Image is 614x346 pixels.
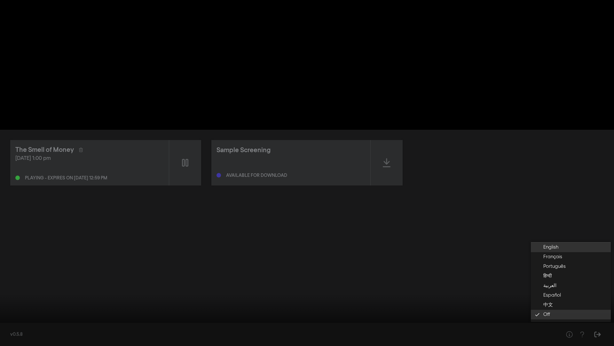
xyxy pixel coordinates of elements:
span: Français [543,253,562,261]
button: Français [531,252,611,262]
button: Português [531,262,611,271]
span: हिन्दी [543,273,552,280]
button: العربية [531,281,611,291]
div: v0.5.8 [10,331,550,338]
span: English [543,244,558,251]
button: Español [531,291,611,300]
button: Sign Out [591,328,604,341]
button: Help [563,328,576,341]
i: done [533,312,543,317]
button: Help [576,328,588,341]
span: Español [543,292,561,299]
span: Off [543,311,550,318]
button: 中文 [531,300,611,310]
span: Português [543,263,566,270]
button: हिन्दी [531,271,611,281]
button: English [531,243,611,252]
button: Off [531,310,611,319]
span: 中文 [543,301,553,309]
span: العربية [543,282,556,290]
